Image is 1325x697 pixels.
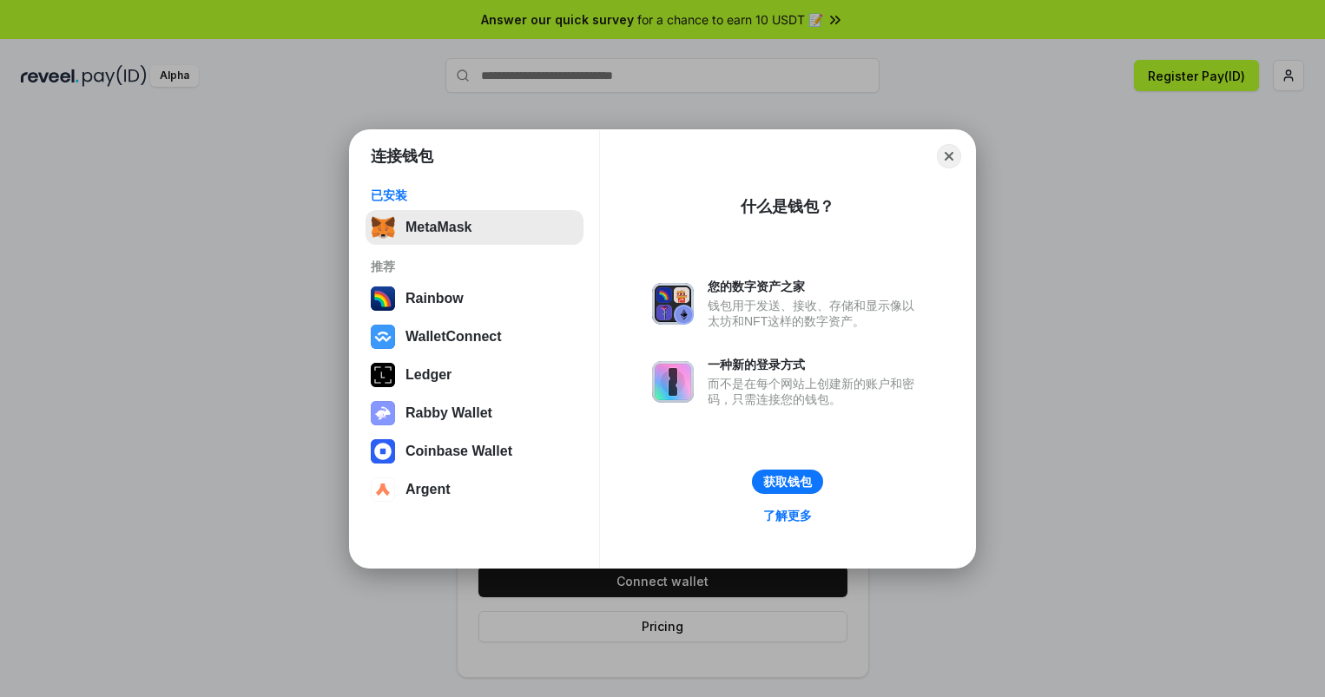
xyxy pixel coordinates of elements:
img: svg+xml,%3Csvg%20xmlns%3D%22http%3A%2F%2Fwww.w3.org%2F2000%2Fsvg%22%20fill%3D%22none%22%20viewBox... [652,283,694,325]
div: WalletConnect [405,329,502,345]
a: 了解更多 [753,504,822,527]
button: Argent [366,472,583,507]
div: Coinbase Wallet [405,444,512,459]
button: Coinbase Wallet [366,434,583,469]
div: Rabby Wallet [405,405,492,421]
button: 获取钱包 [752,470,823,494]
div: 了解更多 [763,508,812,523]
img: svg+xml,%3Csvg%20xmlns%3D%22http%3A%2F%2Fwww.w3.org%2F2000%2Fsvg%22%20width%3D%2228%22%20height%3... [371,363,395,387]
div: 您的数字资产之家 [708,279,923,294]
div: MetaMask [405,220,471,235]
img: svg+xml,%3Csvg%20xmlns%3D%22http%3A%2F%2Fwww.w3.org%2F2000%2Fsvg%22%20fill%3D%22none%22%20viewBox... [371,401,395,425]
div: Ledger [405,367,452,383]
div: 推荐 [371,259,578,274]
img: svg+xml,%3Csvg%20width%3D%22120%22%20height%3D%22120%22%20viewBox%3D%220%200%20120%20120%22%20fil... [371,286,395,311]
h1: 连接钱包 [371,146,433,167]
img: svg+xml,%3Csvg%20xmlns%3D%22http%3A%2F%2Fwww.w3.org%2F2000%2Fsvg%22%20fill%3D%22none%22%20viewBox... [652,361,694,403]
img: svg+xml,%3Csvg%20width%3D%2228%22%20height%3D%2228%22%20viewBox%3D%220%200%2028%2028%22%20fill%3D... [371,439,395,464]
button: MetaMask [366,210,583,245]
div: 获取钱包 [763,474,812,490]
button: Ledger [366,358,583,392]
div: 已安装 [371,187,578,203]
div: 而不是在每个网站上创建新的账户和密码，只需连接您的钱包。 [708,376,923,407]
div: Argent [405,482,451,497]
img: svg+xml,%3Csvg%20width%3D%2228%22%20height%3D%2228%22%20viewBox%3D%220%200%2028%2028%22%20fill%3D... [371,477,395,502]
button: Rainbow [366,281,583,316]
div: 什么是钱包？ [741,196,834,217]
div: 钱包用于发送、接收、存储和显示像以太坊和NFT这样的数字资产。 [708,298,923,329]
img: svg+xml,%3Csvg%20fill%3D%22none%22%20height%3D%2233%22%20viewBox%3D%220%200%2035%2033%22%20width%... [371,215,395,240]
button: WalletConnect [366,319,583,354]
div: Rainbow [405,291,464,306]
button: Close [937,144,961,168]
img: svg+xml,%3Csvg%20width%3D%2228%22%20height%3D%2228%22%20viewBox%3D%220%200%2028%2028%22%20fill%3D... [371,325,395,349]
button: Rabby Wallet [366,396,583,431]
div: 一种新的登录方式 [708,357,923,372]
